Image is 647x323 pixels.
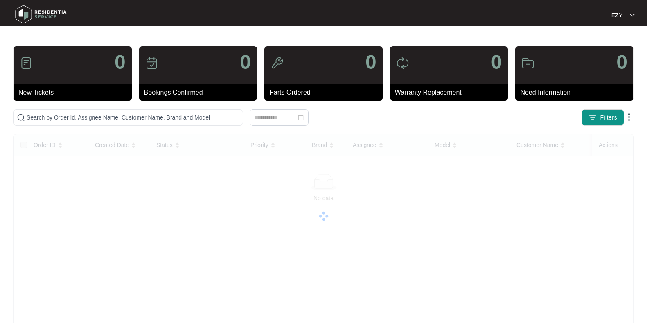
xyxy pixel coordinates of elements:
p: Bookings Confirmed [144,88,257,97]
p: New Tickets [18,88,132,97]
input: Search by Order Id, Assignee Name, Customer Name, Brand and Model [27,113,239,122]
p: Parts Ordered [269,88,383,97]
img: dropdown arrow [630,13,635,17]
p: EZY [611,11,622,19]
p: Warranty Replacement [395,88,508,97]
p: 0 [491,52,502,72]
p: 0 [115,52,126,72]
p: 0 [616,52,627,72]
p: Need Information [520,88,633,97]
img: icon [145,56,158,70]
img: search-icon [17,113,25,122]
span: Filters [600,113,617,122]
img: icon [396,56,409,70]
img: filter icon [588,113,597,122]
img: residentia service logo [12,2,70,27]
img: dropdown arrow [624,112,634,122]
p: 0 [240,52,251,72]
button: filter iconFilters [582,109,624,126]
img: icon [20,56,33,70]
img: icon [521,56,534,70]
p: 0 [365,52,376,72]
img: icon [271,56,284,70]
